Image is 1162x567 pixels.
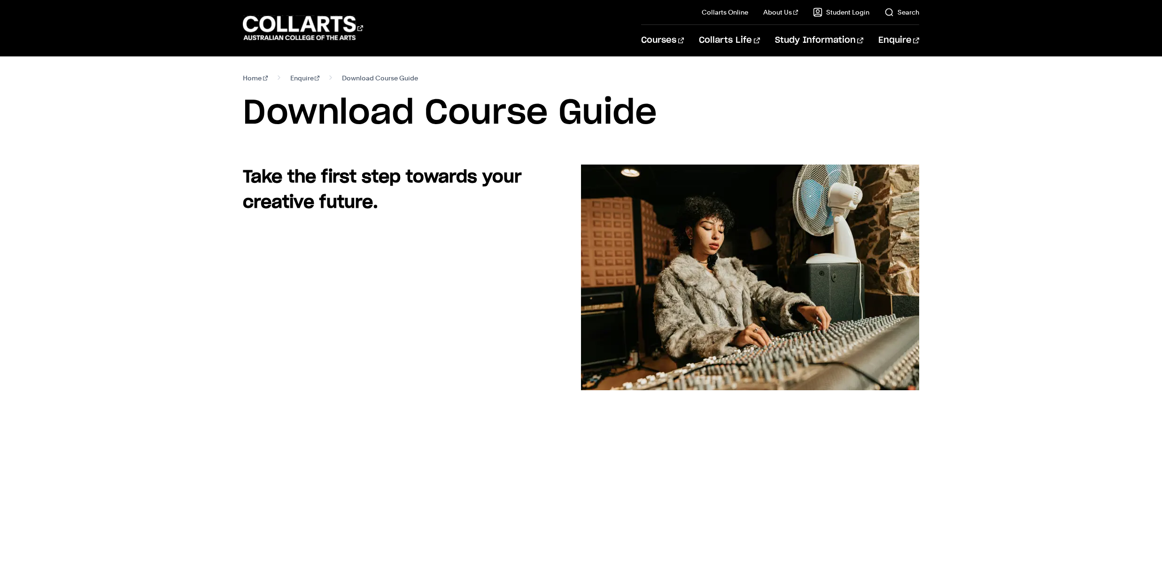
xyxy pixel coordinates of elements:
[243,71,268,85] a: Home
[884,8,919,17] a: Search
[243,92,919,134] h1: Download Course Guide
[243,15,363,41] div: Go to homepage
[775,25,863,56] a: Study Information
[763,8,798,17] a: About Us
[290,71,320,85] a: Enquire
[342,71,418,85] span: Download Course Guide
[878,25,919,56] a: Enquire
[813,8,869,17] a: Student Login
[699,25,759,56] a: Collarts Life
[243,169,521,211] strong: Take the first step towards your creative future.
[641,25,684,56] a: Courses
[702,8,748,17] a: Collarts Online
